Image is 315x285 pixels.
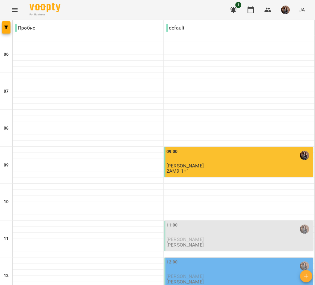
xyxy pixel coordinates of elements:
[167,169,190,174] p: 2АМ9 1+1
[30,13,60,17] span: For Business
[300,270,313,283] button: Створити урок
[4,125,9,132] h6: 08
[166,24,185,32] p: default
[300,262,309,271] img: Прокопенко Поліна Олександрівна
[300,151,309,160] img: Прокопенко Поліна Олександрівна
[300,225,309,234] img: Прокопенко Поліна Олександрівна
[4,236,9,243] h6: 11
[299,6,305,13] span: UA
[167,222,178,229] label: 11:00
[281,6,290,14] img: 6c17d95c07e6703404428ddbc75e5e60.jpg
[167,243,204,248] p: [PERSON_NAME]
[4,273,9,279] h6: 12
[167,279,204,285] p: [PERSON_NAME]
[30,3,60,12] img: Voopty Logo
[7,2,22,17] button: Menu
[235,2,242,8] span: 1
[15,24,35,32] p: Пробне
[4,88,9,95] h6: 07
[167,163,204,169] span: [PERSON_NAME]
[167,274,204,279] span: [PERSON_NAME]
[167,148,178,155] label: 09:00
[167,237,204,243] span: [PERSON_NAME]
[296,4,308,15] button: UA
[4,199,9,206] h6: 10
[4,51,9,58] h6: 06
[167,259,178,266] label: 12:00
[4,162,9,169] h6: 09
